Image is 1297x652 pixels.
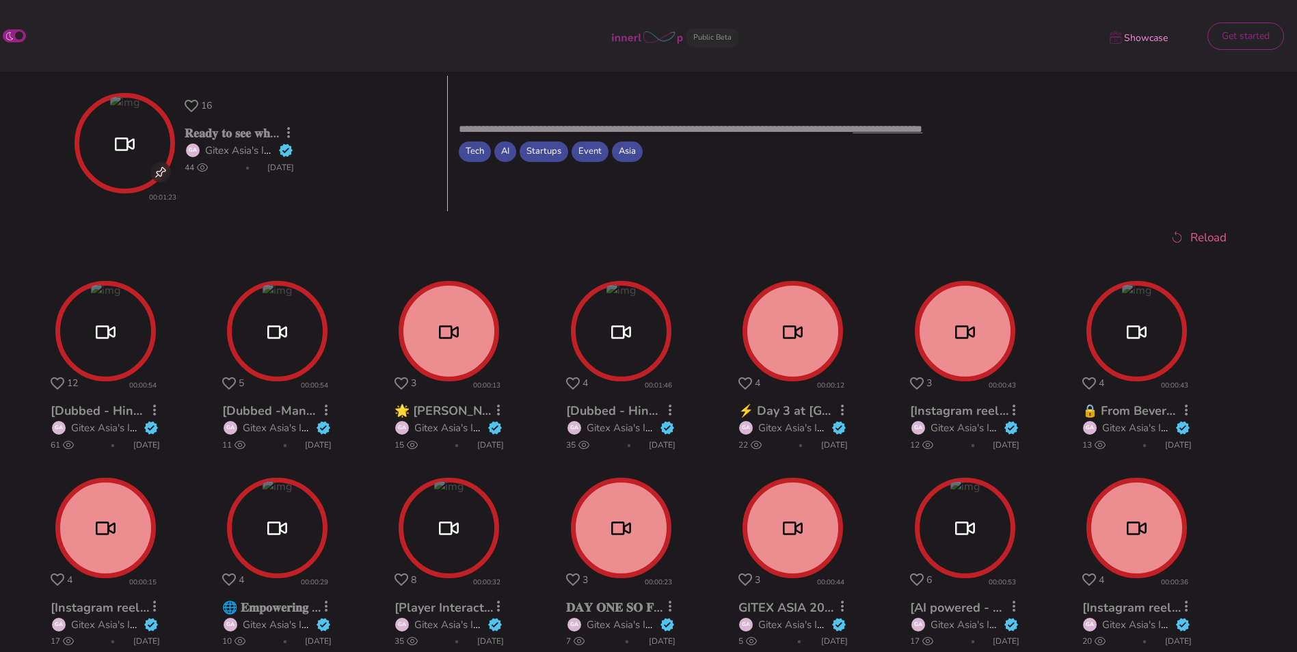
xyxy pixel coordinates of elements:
[566,403,935,419] a: [Dubbed - Hindi] GITEX ASIA - Interview with [PERSON_NAME]
[477,439,504,451] span: [DATE]
[239,573,244,586] span: 4
[267,161,294,174] span: [DATE]
[567,618,581,631] div: GA
[911,618,925,631] div: GA
[305,635,332,647] span: [DATE]
[821,439,848,451] span: [DATE]
[755,377,760,390] span: 4
[1004,420,1019,435] img: verified
[993,439,1019,451] span: [DATE]
[411,573,416,586] span: 8
[1102,421,1242,435] a: Gitex Asia's Innerloop Account
[67,377,78,390] span: 12
[222,403,746,419] a: [Dubbed -Mandarin (Chinese) ] GITEX ASIA - Interview with [PERSON_NAME] (Crossware)
[51,599,453,616] a: [Instagram reel] GITEX ASIA - Interview with [PERSON_NAME] (9:16)
[738,403,1005,419] a: ⚡ Day 3 at [GEOGRAPHIC_DATA] ASIA is ON
[1190,229,1227,247] span: Reload
[239,377,244,390] span: 5
[926,573,932,586] span: 6
[51,439,74,451] span: 61
[133,635,160,647] span: [DATE]
[649,439,676,451] span: [DATE]
[566,439,589,451] span: 35
[739,421,753,435] div: GA
[1165,635,1192,647] span: [DATE]
[1099,377,1104,390] span: 4
[572,141,609,162] span: Event
[566,599,825,616] a: 𝐃𝐀𝐘 𝐎𝐍𝐄 𝐒𝐎 𝐅𝐀𝐑: 𝐖𝐄’𝐑𝐄 𝐂𝐎𝐌𝐈𝐍𝐆 𝐈𝐍 𝐇𝐎𝐓.
[133,439,160,451] span: [DATE]
[395,403,654,419] a: 🌟 [PERSON_NAME] who’s joining the party?
[477,635,504,647] span: [DATE]
[52,618,66,631] div: GA
[910,439,933,451] span: 12
[520,141,568,162] span: Startups
[931,421,1071,435] a: Gitex Asia's Innerloop Account
[755,573,760,586] span: 3
[224,618,237,631] div: GA
[414,618,554,631] a: Gitex Asia's Innerloop Account
[487,617,503,632] img: verified
[51,403,579,419] a: [Dubbed - Hindi + Interactions ] GITEX ASIA - Interview with [PERSON_NAME] (Crossware)
[1124,31,1168,46] p: Showcase
[1155,222,1240,252] button: Reload
[52,421,66,435] div: GA
[583,377,588,390] span: 4
[224,421,237,435] div: GA
[910,635,933,647] span: 17
[67,573,72,586] span: 4
[821,635,848,647] span: [DATE]
[395,599,961,616] a: [Player Interaction]Visit GITEX ASIA x AI Everything [GEOGRAPHIC_DATA] 2025 l [DATE]-[DATE]
[587,421,727,435] a: Gitex Asia's Innerloop Account
[738,599,950,616] a: GITEX ASIA 2025 - Day 2 Highlights
[316,617,331,632] img: verified
[459,141,491,162] span: Tech
[1099,573,1104,586] span: 4
[649,635,676,647] span: [DATE]
[1083,618,1097,631] div: GA
[931,618,1071,631] a: Gitex Asia's Innerloop Account
[186,144,200,157] div: GA
[414,421,554,435] a: Gitex Asia's Innerloop Account
[583,573,588,586] span: 3
[185,125,432,141] a: 𝐑𝐞𝐚𝐝𝐲 𝐭𝐨 𝐬𝐞𝐞 𝐰𝐡𝐞𝐫𝐞 𝐀𝐬𝐢𝐚’𝐬 𝐭𝐞𝐜𝐡 𝐠𝐚𝐦𝐞 𝐥𝐞𝐯𝐞𝐥𝐬 𝐮𝐩?
[587,618,727,631] a: Gitex Asia's Innerloop Account
[185,161,208,174] span: 44
[831,617,846,632] img: verified
[1004,617,1019,632] img: verified
[411,377,416,390] span: 3
[71,618,211,631] a: Gitex Asia's Innerloop Account
[758,618,898,631] a: Gitex Asia's Innerloop Account
[1175,617,1190,632] img: verified
[831,420,846,435] img: verified
[926,377,932,390] span: 3
[566,635,585,647] span: 7
[51,635,74,647] span: 17
[993,635,1019,647] span: [DATE]
[494,141,516,162] span: AI
[243,421,383,435] a: Gitex Asia's Innerloop Account
[660,617,675,632] img: verified
[487,420,503,435] img: verified
[1102,618,1242,631] a: Gitex Asia's Innerloop Account
[1175,420,1190,435] img: verified
[738,635,757,647] span: 5
[1165,439,1192,451] span: [DATE]
[1207,23,1284,50] button: Get started
[660,420,675,435] img: verified
[144,617,159,632] img: verified
[201,99,212,112] span: 16
[758,421,898,435] a: Gitex Asia's Innerloop Account
[1109,30,1123,44] img: showcase icon
[222,439,245,451] span: 11
[316,420,331,435] img: verified
[243,618,383,631] a: Gitex Asia's Innerloop Account
[395,635,418,647] span: 35
[222,599,493,616] a: 🌐 𝐄𝐦𝐩𝐨𝐰𝐞𝐫𝐢𝐧𝐠 𝐈𝐧𝐧𝐨𝐯𝐚𝐭𝐢𝐨𝐧 𝐓𝐡𝐫𝐨𝐮𝐠𝐡 𝐏𝐚𝐫𝐭𝐧𝐞𝐫𝐬𝐡𝐢𝐩𝐬!
[222,635,245,647] span: 10
[144,420,159,435] img: verified
[395,439,418,451] span: 15
[567,421,581,435] div: GA
[305,439,332,451] span: [DATE]
[1082,635,1106,647] span: 20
